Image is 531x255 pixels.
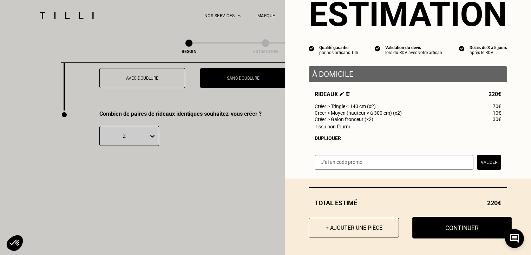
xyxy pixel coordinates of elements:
[487,199,501,207] span: 220€
[340,92,344,96] img: Éditer
[309,199,507,207] div: Total estimé
[489,91,501,98] span: 220€
[315,103,376,109] span: Créer > Tringle < 140 cm (x2)
[385,45,442,50] div: Validation du devis
[470,45,507,50] div: Délais de 3 à 5 jours
[459,45,465,52] img: icon list info
[319,45,358,50] div: Qualité garantie
[312,70,504,79] p: À domicile
[315,135,501,141] div: Dupliquer
[319,50,358,55] div: par nos artisans Tilli
[385,50,442,55] div: lors du RDV avec votre artisan
[315,110,402,116] span: Créer > Moyen (hauteur < à 300 cm) (x2)
[309,45,314,52] img: icon list info
[470,50,507,55] div: après le RDV
[493,110,501,116] span: 10€
[375,45,380,52] img: icon list info
[477,155,501,170] button: Valider
[309,218,399,237] button: + Ajouter une pièce
[315,124,350,129] span: Tissu non fourni
[315,91,350,98] span: Rideaux
[346,92,350,96] img: Supprimer
[315,155,473,170] input: J‘ai un code promo
[412,217,512,239] button: Continuer
[315,116,373,122] span: Créer > Galon fronceur (x2)
[493,103,501,109] span: 70€
[493,116,501,122] span: 30€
